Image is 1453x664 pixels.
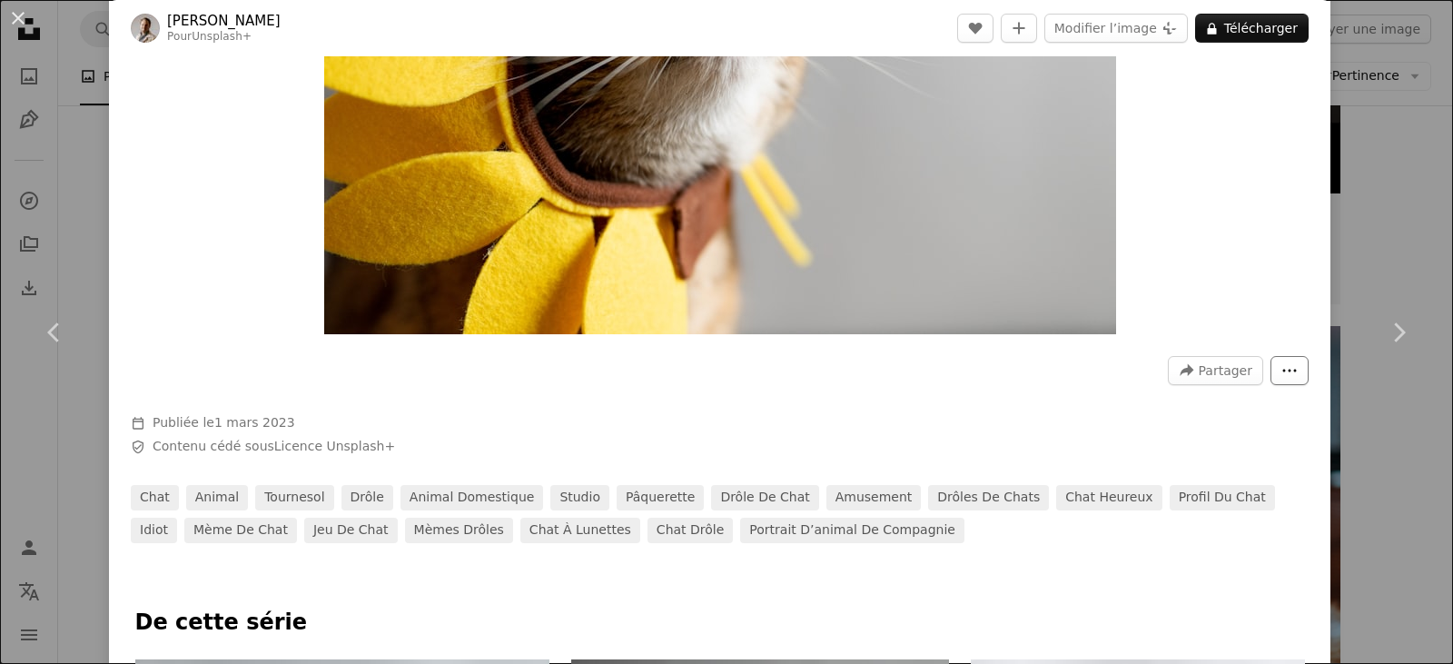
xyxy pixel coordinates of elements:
p: De cette série [135,609,1305,638]
a: Mèmes drôles [405,518,513,543]
a: Drôle de chat [711,485,818,510]
a: chat drôle [647,518,733,543]
a: animal domestique [400,485,544,510]
a: mème de chat [184,518,297,543]
time: 1 mars 2023 à 07:10:37 UTC−5 [214,415,295,430]
a: Suivant [1344,245,1453,420]
a: studio [550,485,609,510]
span: Partager [1199,357,1252,384]
button: Partager cette image [1168,356,1263,385]
span: Contenu cédé sous [153,438,395,456]
a: idiot [131,518,177,543]
button: Plus d’actions [1270,356,1309,385]
a: drôle [341,485,393,510]
div: Pour [167,30,281,45]
a: animal [186,485,248,510]
img: Accéder au profil de Nathan Anderson [131,14,160,43]
a: chat heureux [1056,485,1161,510]
a: chat à lunettes [520,518,640,543]
a: Jeu de chat [304,518,398,543]
a: Profil du chat [1170,485,1275,510]
button: Télécharger [1195,14,1309,43]
a: pâquerette [617,485,704,510]
a: amusement [826,485,922,510]
button: Modifier l’image [1044,14,1188,43]
a: [PERSON_NAME] [167,12,281,30]
a: Drôles de chats [928,485,1049,510]
a: Portrait d’animal de compagnie [740,518,964,543]
a: tournesol [255,485,333,510]
a: Licence Unsplash+ [274,439,395,453]
span: Publiée le [153,415,295,430]
button: Ajouter à la collection [1001,14,1037,43]
a: chat [131,485,179,510]
a: Unsplash+ [192,30,252,43]
button: J’aime [957,14,993,43]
